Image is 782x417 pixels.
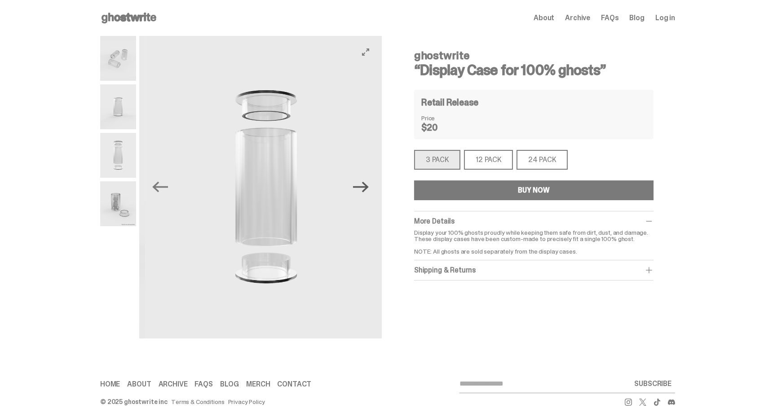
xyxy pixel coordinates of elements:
a: FAQs [194,381,212,388]
a: FAQs [601,14,619,22]
div: © 2025 ghostwrite inc [100,399,168,405]
a: About [127,381,151,388]
img: display%20case%201.png [100,84,136,129]
div: 12 PACK [464,150,513,170]
a: Contact [277,381,311,388]
a: Blog [220,381,239,388]
dt: Price [421,115,466,121]
a: Archive [159,381,188,388]
button: BUY NOW [414,180,654,200]
span: More Details [414,216,455,226]
dd: $20 [421,123,466,132]
a: Blog [630,14,645,22]
div: Shipping & Returns [414,266,654,275]
a: Privacy Policy [228,399,265,405]
div: 3 PACK [414,150,460,170]
div: 24 PACK [517,150,568,170]
button: Previous [150,177,170,197]
a: Log in [655,14,675,22]
p: Display your 100% ghosts proudly while keeping them safe from dirt, dust, and damage. These displ... [414,229,654,255]
img: display%20case%20open.png [100,133,136,178]
h4: Retail Release [421,98,478,107]
a: Merch [246,381,270,388]
img: display%20cases%203.png [100,36,136,81]
a: Home [100,381,120,388]
a: About [534,14,554,22]
h3: “Display Case for 100% ghosts” [414,63,654,77]
button: SUBSCRIBE [631,375,675,393]
button: View full-screen [360,47,371,57]
a: Archive [565,14,590,22]
div: BUY NOW [518,187,550,194]
h4: ghostwrite [414,50,654,61]
img: display%20case%20example.png [100,181,136,226]
a: Terms & Conditions [171,399,224,405]
button: Next [351,177,371,197]
img: display%20case%20open.png [145,36,387,338]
